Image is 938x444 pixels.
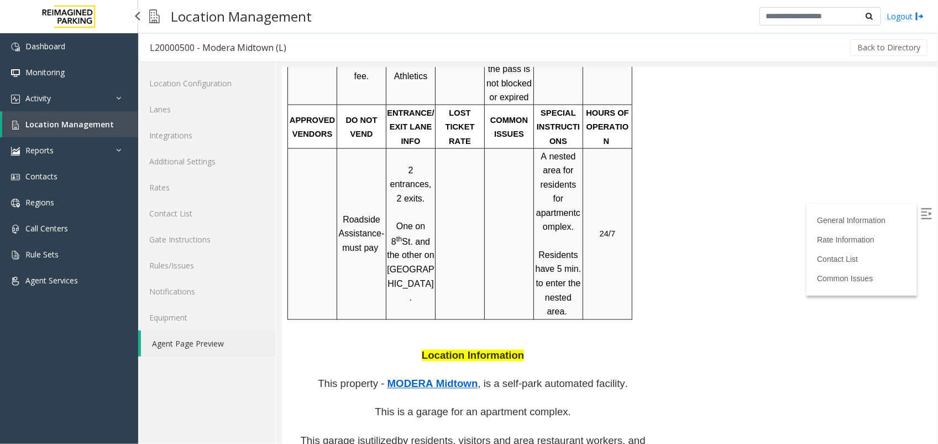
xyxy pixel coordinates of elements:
a: Logout [887,11,924,22]
span: Regions [25,197,54,208]
button: Back to Directory [850,39,927,56]
span: ENTRANCE/EXIT LANE INFO [105,41,153,78]
span: APPROVED VENDORS [8,48,55,71]
a: Equipment [138,304,276,331]
img: 'icon' [11,173,20,182]
span: 24/7 [318,162,334,171]
img: 'icon' [11,251,20,260]
a: Rate Information [535,168,593,177]
span: This is a garage for an apartment complex. [93,339,289,350]
img: 'icon' [11,121,20,130]
a: Common Issues [535,206,591,215]
a: Location Management [2,111,138,137]
a: General Information [535,148,604,157]
img: 'icon' [11,199,20,208]
span: utilized [83,368,116,379]
a: Rules/Issues [138,252,276,278]
span: Dashboard [25,41,65,51]
img: 'icon' [11,95,20,104]
span: Location Management [25,119,114,130]
span: Agent Services [25,275,78,286]
span: , is a self-park automated facility. [196,311,346,322]
img: Open/Close Sidebar Menu [639,141,650,152]
span: th [114,168,120,176]
span: This garage is [18,368,83,379]
a: Contact List [138,200,276,226]
img: 'icon' [11,277,20,286]
span: HOURS OF OPERATION [304,41,349,78]
span: SPECIAL INSTRUCTIONS [255,41,298,78]
span: This property - [36,311,102,322]
a: MODERA Midtown [106,312,196,322]
a: Location Configuration [138,70,276,96]
span: A nested area for residents for apartment [254,84,297,150]
a: Integrations [138,122,276,148]
span: Residents have 5 min. to enter the nested area. [254,183,302,249]
span: LOST TICKET RATE [164,41,195,78]
a: Contact List [535,187,576,196]
img: 'icon' [11,43,20,51]
span: by residents, visitors and area restaurant workers, and patrons. [116,368,366,394]
span: DO NOT VEND [64,48,98,71]
span: St. and the other on [GEOGRAPHIC_DATA]. [105,169,155,235]
h3: Location Management [165,3,317,30]
span: Contacts [25,171,57,182]
span: complex. [261,141,298,164]
img: 'icon' [11,147,20,156]
a: Rates [138,174,276,200]
span: Rule Sets [25,249,59,260]
a: Gate Instructions [138,226,276,252]
img: pageIcon [149,3,160,30]
a: Notifications [138,278,276,304]
span: MODERA Midtown [106,311,196,322]
a: Lanes [138,96,276,122]
span: Activity [25,93,51,104]
span: 2 entrances, 2 exits. [108,98,152,136]
span: One on 8 [109,154,146,179]
img: 'icon' [11,225,20,234]
span: COMMON ISSUES [208,48,248,71]
span: Location Information [140,282,243,294]
span: Roadside Assistance- must pay [57,148,105,185]
span: Call Centers [25,223,68,234]
div: L20000500 - Modera Midtown (L) [150,40,286,55]
a: Agent Page Preview [141,331,276,357]
img: 'icon' [11,69,20,78]
img: logout [915,11,924,22]
span: Reports [25,145,54,156]
a: Additional Settings [138,148,276,174]
span: Monitoring [25,67,65,78]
